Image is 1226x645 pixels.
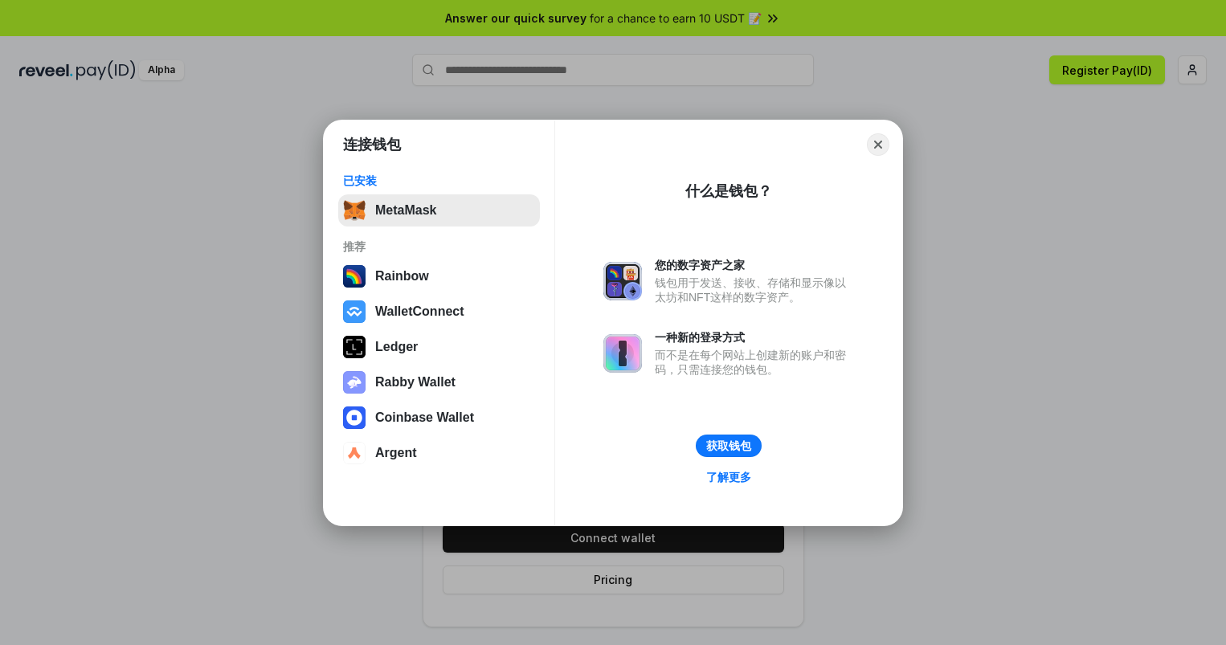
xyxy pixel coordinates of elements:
button: MetaMask [338,194,540,227]
button: Coinbase Wallet [338,402,540,434]
div: Argent [375,446,417,460]
a: 了解更多 [697,467,761,488]
img: svg+xml,%3Csvg%20width%3D%2228%22%20height%3D%2228%22%20viewBox%3D%220%200%2028%2028%22%20fill%3D... [343,406,366,429]
div: 一种新的登录方式 [655,330,854,345]
button: WalletConnect [338,296,540,328]
div: 获取钱包 [706,439,751,453]
div: 而不是在每个网站上创建新的账户和密码，只需连接您的钱包。 [655,348,854,377]
button: 获取钱包 [696,435,762,457]
img: svg+xml,%3Csvg%20xmlns%3D%22http%3A%2F%2Fwww.w3.org%2F2000%2Fsvg%22%20fill%3D%22none%22%20viewBox... [603,334,642,373]
button: Ledger [338,331,540,363]
div: WalletConnect [375,304,464,319]
div: 了解更多 [706,470,751,484]
div: 什么是钱包？ [685,182,772,201]
div: Rainbow [375,269,429,284]
img: svg+xml,%3Csvg%20width%3D%22120%22%20height%3D%22120%22%20viewBox%3D%220%200%20120%20120%22%20fil... [343,265,366,288]
div: Rabby Wallet [375,375,456,390]
img: svg+xml,%3Csvg%20xmlns%3D%22http%3A%2F%2Fwww.w3.org%2F2000%2Fsvg%22%20fill%3D%22none%22%20viewBox... [343,371,366,394]
button: Close [867,133,889,156]
img: svg+xml,%3Csvg%20width%3D%2228%22%20height%3D%2228%22%20viewBox%3D%220%200%2028%2028%22%20fill%3D... [343,442,366,464]
button: Rainbow [338,260,540,292]
button: Rabby Wallet [338,366,540,398]
div: 钱包用于发送、接收、存储和显示像以太坊和NFT这样的数字资产。 [655,276,854,304]
div: Coinbase Wallet [375,410,474,425]
button: Argent [338,437,540,469]
img: svg+xml,%3Csvg%20xmlns%3D%22http%3A%2F%2Fwww.w3.org%2F2000%2Fsvg%22%20fill%3D%22none%22%20viewBox... [603,262,642,300]
div: 您的数字资产之家 [655,258,854,272]
h1: 连接钱包 [343,135,401,154]
img: svg+xml,%3Csvg%20xmlns%3D%22http%3A%2F%2Fwww.w3.org%2F2000%2Fsvg%22%20width%3D%2228%22%20height%3... [343,336,366,358]
div: 已安装 [343,173,535,188]
div: 推荐 [343,239,535,254]
div: MetaMask [375,203,436,218]
img: svg+xml,%3Csvg%20fill%3D%22none%22%20height%3D%2233%22%20viewBox%3D%220%200%2035%2033%22%20width%... [343,199,366,222]
img: svg+xml,%3Csvg%20width%3D%2228%22%20height%3D%2228%22%20viewBox%3D%220%200%2028%2028%22%20fill%3D... [343,300,366,323]
div: Ledger [375,340,418,354]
